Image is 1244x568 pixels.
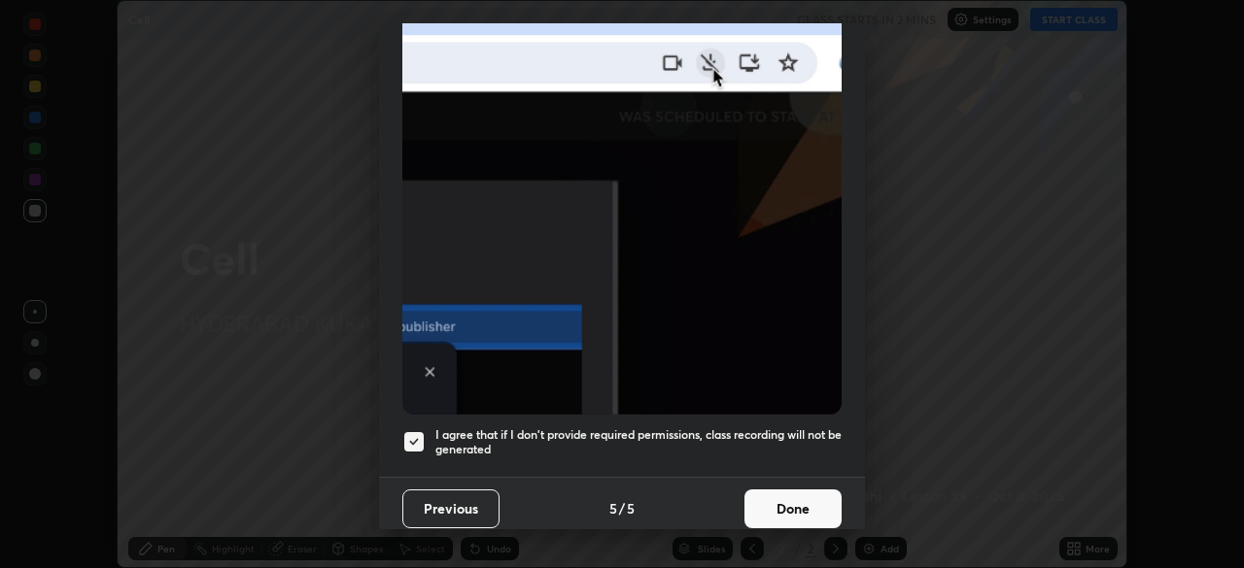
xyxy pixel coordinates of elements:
[609,498,617,518] h4: 5
[619,498,625,518] h4: /
[744,489,842,528] button: Done
[402,489,500,528] button: Previous
[435,427,842,457] h5: I agree that if I don't provide required permissions, class recording will not be generated
[627,498,635,518] h4: 5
